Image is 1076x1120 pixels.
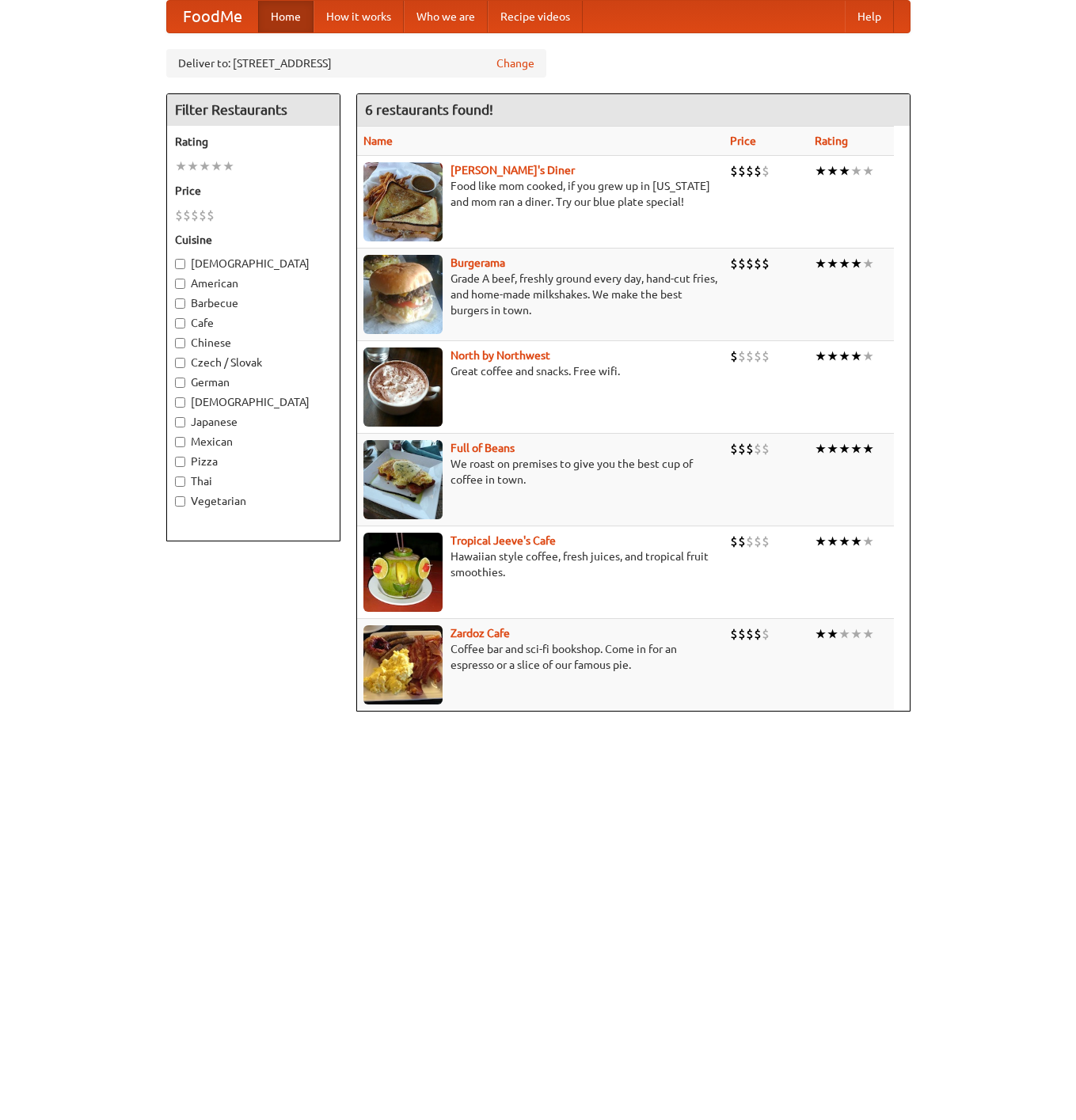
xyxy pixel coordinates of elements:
[175,298,185,309] input: Barbecue
[175,374,332,390] label: German
[211,158,222,175] li: ★
[175,256,332,271] label: [DEMOGRAPHIC_DATA]
[199,207,207,224] li: $
[175,338,185,348] input: Chinese
[815,533,827,550] li: ★
[738,625,746,643] li: $
[850,255,862,272] li: ★
[827,533,838,550] li: ★
[754,162,762,180] li: $
[175,437,185,447] input: Mexican
[754,255,762,272] li: $
[175,378,185,388] input: German
[862,255,874,272] li: ★
[496,55,534,71] a: Change
[175,158,187,175] li: ★
[738,255,746,272] li: $
[754,440,762,457] li: $
[746,533,754,550] li: $
[762,533,770,550] li: $
[862,162,874,180] li: ★
[167,1,258,32] a: FoodMe
[167,94,340,126] h4: Filter Restaurants
[451,627,510,640] b: Zardoz Cafe
[166,49,546,78] div: Deliver to: [STREET_ADDRESS]
[175,259,185,269] input: [DEMOGRAPHIC_DATA]
[451,534,556,547] a: Tropical Jeeve's Cafe
[838,162,850,180] li: ★
[404,1,488,32] a: Who we are
[258,1,314,32] a: Home
[363,641,717,673] p: Coffee bar and sci-fi bookshop. Come in for an espresso or a slice of our famous pie.
[451,442,515,454] a: Full of Beans
[738,347,746,365] li: $
[451,349,550,362] a: North by Northwest
[175,397,185,408] input: [DEMOGRAPHIC_DATA]
[746,255,754,272] li: $
[850,162,862,180] li: ★
[363,178,717,210] p: Food like mom cooked, if you grew up in [US_STATE] and mom ran a diner. Try our blue plate special!
[838,440,850,457] li: ★
[730,135,756,147] a: Price
[363,549,717,580] p: Hawaiian style coffee, fresh juices, and tropical fruit smoothies.
[175,335,332,351] label: Chinese
[175,207,183,224] li: $
[838,533,850,550] li: ★
[730,162,738,180] li: $
[175,232,332,248] h5: Cuisine
[175,473,332,489] label: Thai
[191,207,199,224] li: $
[827,162,838,180] li: ★
[175,134,332,150] h5: Rating
[815,162,827,180] li: ★
[451,256,505,269] a: Burgerama
[730,440,738,457] li: $
[762,625,770,643] li: $
[175,315,332,331] label: Cafe
[815,625,827,643] li: ★
[451,164,575,177] a: [PERSON_NAME]'s Diner
[175,318,185,328] input: Cafe
[738,533,746,550] li: $
[488,1,583,32] a: Recipe videos
[175,496,185,507] input: Vegetarian
[175,417,185,427] input: Japanese
[815,440,827,457] li: ★
[363,271,717,318] p: Grade A beef, freshly ground every day, hand-cut fries, and home-made milkshakes. We make the bes...
[175,355,332,370] label: Czech / Slovak
[850,625,862,643] li: ★
[363,162,443,241] img: sallys.jpg
[862,347,874,365] li: ★
[746,162,754,180] li: $
[754,533,762,550] li: $
[175,279,185,289] input: American
[838,347,850,365] li: ★
[363,347,443,427] img: north.jpg
[175,183,332,199] h5: Price
[175,275,332,291] label: American
[746,347,754,365] li: $
[363,440,443,519] img: beans.jpg
[754,347,762,365] li: $
[730,347,738,365] li: $
[850,347,862,365] li: ★
[175,454,332,469] label: Pizza
[175,295,332,311] label: Barbecue
[363,625,443,704] img: zardoz.jpg
[730,625,738,643] li: $
[738,440,746,457] li: $
[838,625,850,643] li: ★
[365,102,493,117] ng-pluralize: 6 restaurants found!
[175,493,332,509] label: Vegetarian
[862,625,874,643] li: ★
[222,158,234,175] li: ★
[175,358,185,368] input: Czech / Slovak
[175,414,332,430] label: Japanese
[746,625,754,643] li: $
[746,440,754,457] li: $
